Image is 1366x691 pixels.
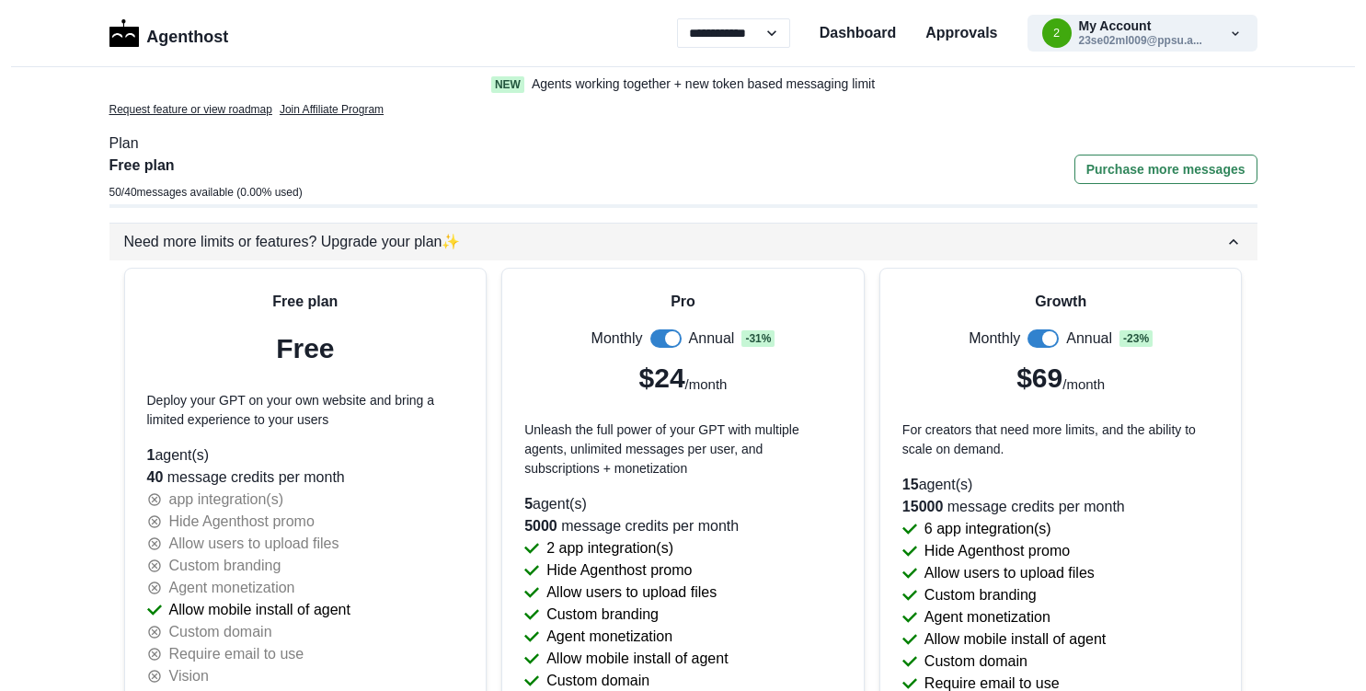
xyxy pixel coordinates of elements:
p: $69 [1016,357,1062,398]
p: Monthly [969,328,1020,350]
img: Logo [109,19,140,47]
p: message credits per month [147,466,465,489]
span: 15000 [902,499,944,514]
p: Custom domain [169,621,272,643]
p: Allow users to upload files [546,582,717,604]
a: Purchase more messages [1074,155,1257,204]
p: /month [685,374,728,396]
p: Annual [1066,328,1112,350]
p: Plan [109,132,1257,155]
p: Monthly [591,328,643,350]
span: 5 [524,496,533,512]
p: message credits per month [902,496,1220,518]
p: Hide Agenthost promo [169,511,315,533]
p: Deploy your GPT on your own website and bring a limited experience to your users [147,391,465,430]
span: 15 [902,477,919,492]
p: 6 app integration(s) [924,518,1051,540]
p: 50 / 40 messages available ( 0.00 % used) [109,184,303,201]
p: Unleash the full power of your GPT with multiple agents, unlimited messages per user, and subscri... [524,420,842,478]
span: 40 [147,469,164,485]
button: Need more limits or features? Upgrade your plan✨ [109,224,1257,260]
p: Agenthost [146,17,228,50]
p: agent(s) [524,493,842,515]
a: LogoAgenthost [109,17,229,50]
p: Custom branding [169,555,281,577]
p: Allow mobile install of agent [924,628,1106,651]
p: Free [276,328,334,369]
p: Agent monetization [169,577,295,599]
p: message credits per month [524,515,842,537]
p: Allow mobile install of agent [169,599,350,621]
button: 23se02ml009@ppsu.ac.inMy Account23se02ml009@ppsu.a... [1027,15,1257,52]
p: /month [1062,374,1105,396]
p: Custom branding [924,584,1037,606]
p: Allow users to upload files [924,562,1095,584]
p: 2 app integration(s) [546,537,673,559]
p: Free plan [109,155,303,177]
p: Custom domain [924,651,1027,673]
span: - 31 % [741,330,775,347]
p: Vision [169,665,209,687]
p: Annual [689,328,735,350]
a: Join Affiliate Program [280,101,384,118]
p: app integration(s) [169,489,284,511]
a: Request feature or view roadmap [109,101,272,118]
p: Agent monetization [924,606,1050,628]
p: agent(s) [902,474,1220,496]
p: Hide Agenthost promo [924,540,1070,562]
a: Approvals [925,22,997,44]
span: 5000 [524,518,557,534]
p: Allow mobile install of agent [546,648,728,670]
span: - 23 % [1119,330,1153,347]
span: 1 [147,447,155,463]
p: Agent monetization [546,626,672,648]
p: agent(s) [147,444,465,466]
div: Need more limits or features? Upgrade your plan ✨ [124,231,1224,253]
button: Purchase more messages [1074,155,1257,184]
p: Hide Agenthost promo [546,559,692,582]
p: Allow users to upload files [169,533,339,555]
p: $24 [639,357,685,398]
p: Require email to use [169,643,304,665]
p: Pro [671,291,695,313]
p: For creators that need more limits, and the ability to scale on demand. [902,420,1220,459]
a: Dashboard [820,22,897,44]
p: Free plan [272,291,338,313]
p: Agents working together + new token based messaging limit [532,75,875,94]
p: Custom branding [546,604,659,626]
p: Growth [1035,291,1086,313]
span: New [491,76,524,93]
a: NewAgents working together + new token based messaging limit [453,75,914,94]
